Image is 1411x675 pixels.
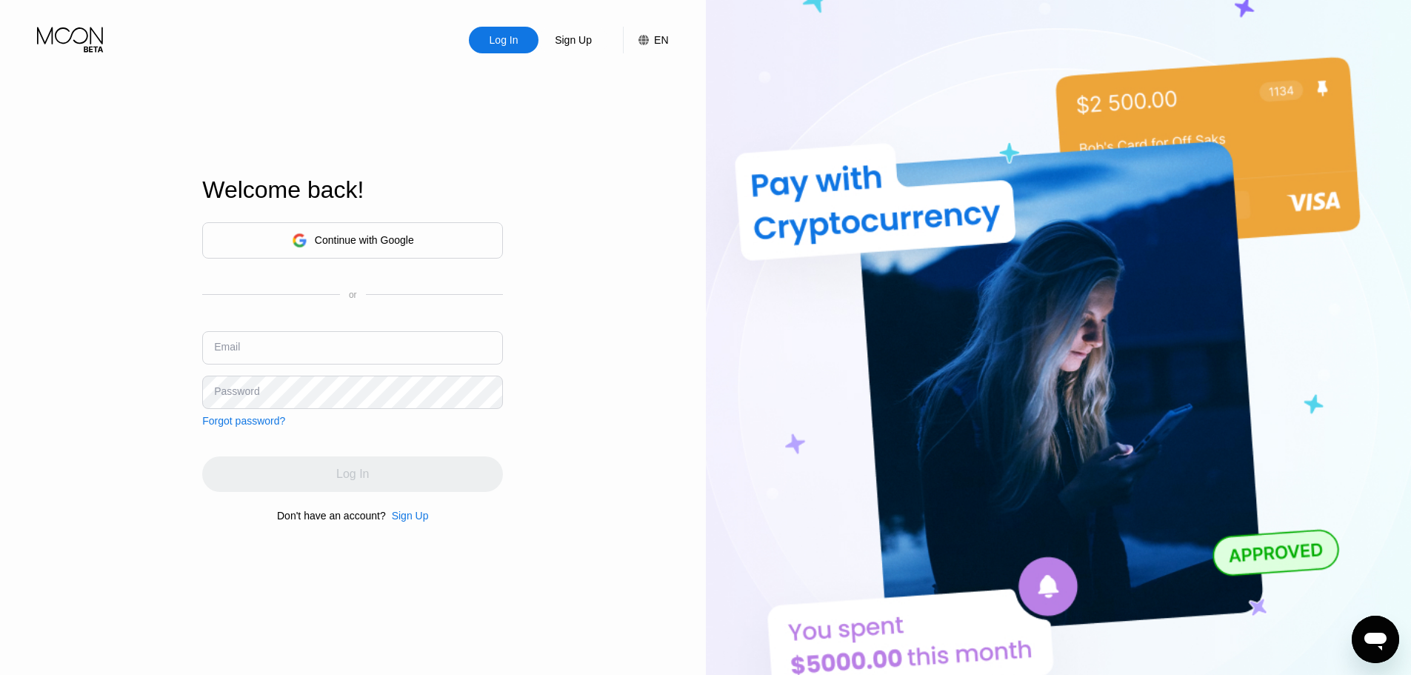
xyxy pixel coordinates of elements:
[469,27,538,53] div: Log In
[214,385,259,397] div: Password
[538,27,608,53] div: Sign Up
[488,33,520,47] div: Log In
[553,33,593,47] div: Sign Up
[214,341,240,353] div: Email
[277,510,386,522] div: Don't have an account?
[315,234,414,246] div: Continue with Google
[623,27,668,53] div: EN
[202,415,285,427] div: Forgot password?
[202,222,503,259] div: Continue with Google
[202,176,503,204] div: Welcome back!
[349,290,357,300] div: or
[1352,616,1399,663] iframe: Button to launch messaging window
[386,510,429,522] div: Sign Up
[392,510,429,522] div: Sign Up
[654,34,668,46] div: EN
